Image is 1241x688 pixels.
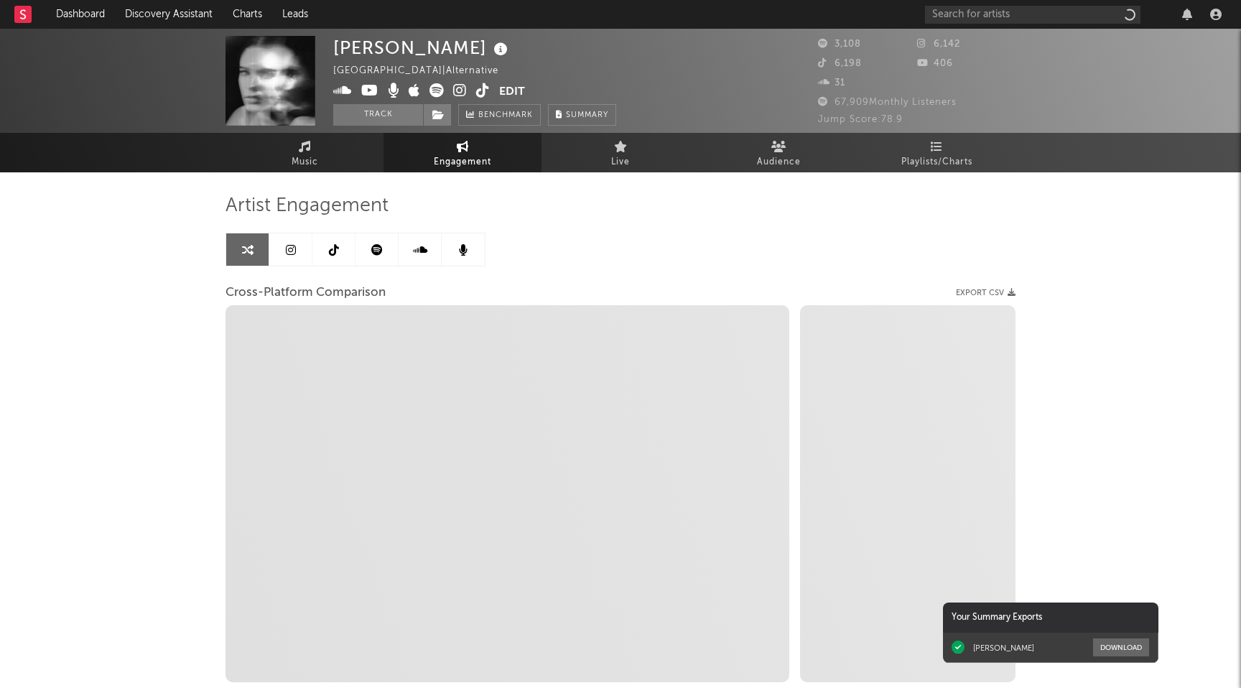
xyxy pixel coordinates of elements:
[333,62,531,80] div: [GEOGRAPHIC_DATA] | Alternative
[818,78,845,88] span: 31
[548,104,616,126] button: Summary
[917,39,960,49] span: 6,142
[566,111,608,119] span: Summary
[699,133,857,172] a: Audience
[458,104,541,126] a: Benchmark
[226,133,384,172] a: Music
[226,284,386,302] span: Cross-Platform Comparison
[434,154,491,171] span: Engagement
[917,59,953,68] span: 406
[333,104,423,126] button: Track
[499,83,525,101] button: Edit
[818,59,862,68] span: 6,198
[757,154,801,171] span: Audience
[384,133,542,172] a: Engagement
[611,154,630,171] span: Live
[925,6,1140,24] input: Search for artists
[818,98,957,107] span: 67,909 Monthly Listeners
[818,39,861,49] span: 3,108
[818,115,903,124] span: Jump Score: 78.9
[857,133,1015,172] a: Playlists/Charts
[478,107,533,124] span: Benchmark
[226,197,389,215] span: Artist Engagement
[542,133,699,172] a: Live
[901,154,972,171] span: Playlists/Charts
[333,36,511,60] div: [PERSON_NAME]
[956,289,1015,297] button: Export CSV
[1093,638,1149,656] button: Download
[973,643,1034,653] div: [PERSON_NAME]
[943,603,1158,633] div: Your Summary Exports
[292,154,318,171] span: Music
